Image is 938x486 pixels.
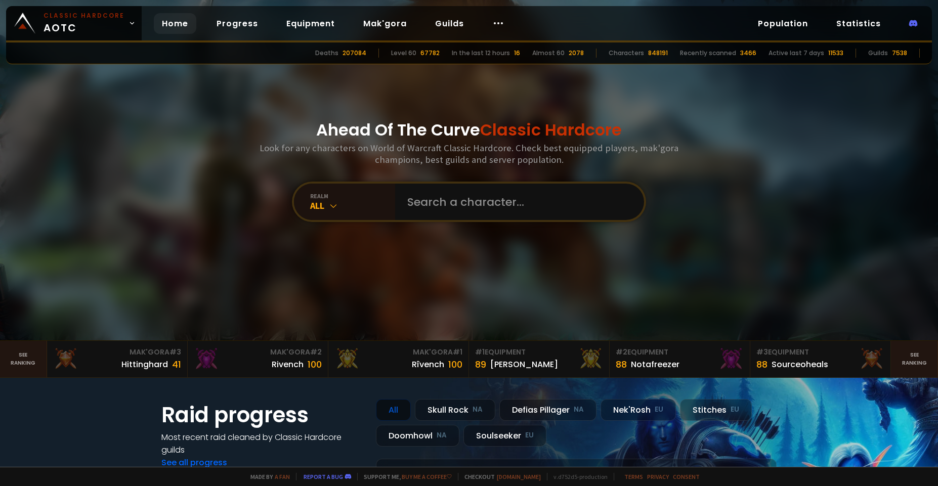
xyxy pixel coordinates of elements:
span: Support me, [357,473,452,480]
div: Doomhowl [376,425,459,447]
a: See all progress [161,457,227,468]
span: # 1 [453,347,462,357]
a: Seeranking [891,341,938,377]
a: [DOMAIN_NAME] [497,473,541,480]
div: All [376,399,411,421]
div: 11533 [828,49,843,58]
h1: Raid progress [161,399,364,431]
div: 41 [172,358,181,371]
div: Mak'Gora [334,347,462,358]
span: Checkout [458,473,541,480]
a: Privacy [647,473,669,480]
div: All [310,200,395,211]
small: Classic Hardcore [44,11,124,20]
div: 100 [308,358,322,371]
div: Equipment [475,347,603,358]
div: 3466 [740,49,756,58]
a: Report a bug [304,473,343,480]
div: Level 60 [391,49,416,58]
div: Active last 7 days [769,49,824,58]
a: a fan [275,473,290,480]
a: Mak'Gora#1Rîvench100 [328,341,469,377]
a: Consent [673,473,700,480]
div: Mak'Gora [194,347,322,358]
small: NA [473,405,483,415]
h1: Ahead Of The Curve [316,118,622,142]
div: 88 [616,358,627,371]
div: Deaths [315,49,338,58]
div: Mak'Gora [53,347,181,358]
div: 16 [514,49,520,58]
div: Equipment [756,347,884,358]
div: Hittinghard [121,358,168,371]
h3: Look for any characters on World of Warcraft Classic Hardcore. Check best equipped players, mak'g... [255,142,683,165]
div: Characters [609,49,644,58]
span: # 1 [475,347,485,357]
h4: Most recent raid cleaned by Classic Hardcore guilds [161,431,364,456]
small: EU [525,430,534,440]
a: Classic HardcoreAOTC [6,6,142,40]
div: 7538 [892,49,907,58]
span: # 3 [756,347,768,357]
a: #3Equipment88Sourceoheals [750,341,891,377]
a: [DATE]zgpetri on godDefias Pillager8 /90 [376,459,777,485]
small: EU [731,405,739,415]
a: Equipment [278,13,343,34]
a: Mak'Gora#2Rivench100 [188,341,328,377]
small: NA [437,430,447,440]
small: EU [655,405,663,415]
div: 2078 [569,49,584,58]
a: Terms [624,473,643,480]
div: Notafreezer [631,358,679,371]
div: realm [310,192,395,200]
a: Statistics [828,13,889,34]
a: Progress [208,13,266,34]
div: 848191 [648,49,668,58]
div: Nek'Rosh [601,399,676,421]
a: Mak'gora [355,13,415,34]
span: v. d752d5 - production [547,473,608,480]
a: #2Equipment88Notafreezer [610,341,750,377]
div: Equipment [616,347,744,358]
div: 67782 [420,49,440,58]
span: AOTC [44,11,124,35]
div: Stitches [680,399,752,421]
a: Home [154,13,196,34]
a: Guilds [427,13,472,34]
div: 89 [475,358,486,371]
div: In the last 12 hours [452,49,510,58]
a: Population [750,13,816,34]
a: Mak'Gora#3Hittinghard41 [47,341,188,377]
input: Search a character... [401,184,632,220]
div: 88 [756,358,768,371]
div: Almost 60 [532,49,565,58]
span: # 2 [310,347,322,357]
div: Sourceoheals [772,358,828,371]
span: # 2 [616,347,627,357]
span: Classic Hardcore [480,118,622,141]
div: 207084 [343,49,366,58]
div: Defias Pillager [499,399,596,421]
div: Recently scanned [680,49,736,58]
div: Soulseeker [463,425,546,447]
div: 100 [448,358,462,371]
a: #1Equipment89[PERSON_NAME] [469,341,610,377]
a: Buy me a coffee [402,473,452,480]
span: Made by [244,473,290,480]
div: Skull Rock [415,399,495,421]
div: [PERSON_NAME] [490,358,558,371]
div: Rîvench [412,358,444,371]
span: # 3 [169,347,181,357]
div: Rivench [272,358,304,371]
div: Guilds [868,49,888,58]
small: NA [574,405,584,415]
